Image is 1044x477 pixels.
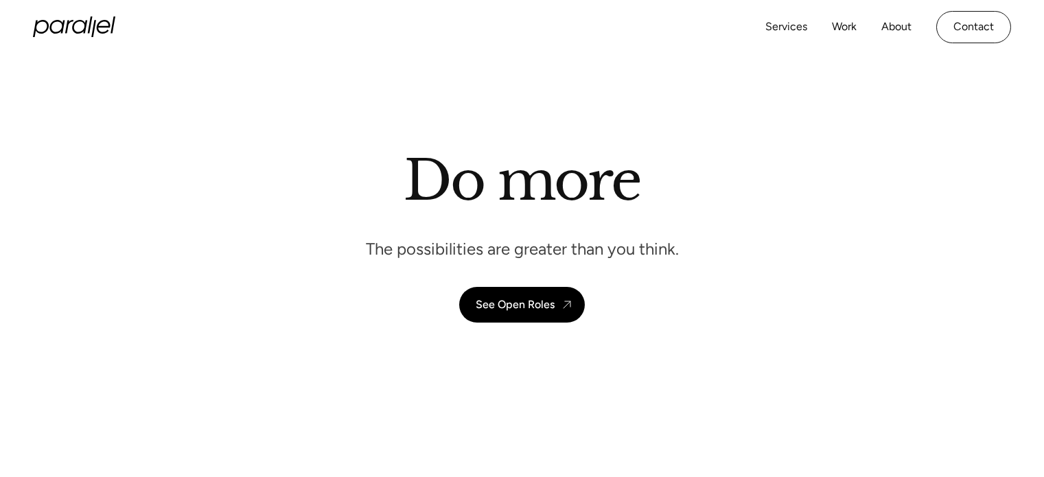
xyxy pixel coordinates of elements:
div: See Open Roles [476,298,555,311]
h1: Do more [404,148,640,213]
p: The possibilities are greater than you think. [366,238,679,259]
a: Work [832,17,857,37]
a: Contact [936,11,1011,43]
a: Services [765,17,807,37]
a: About [881,17,912,37]
a: See Open Roles [459,287,585,323]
